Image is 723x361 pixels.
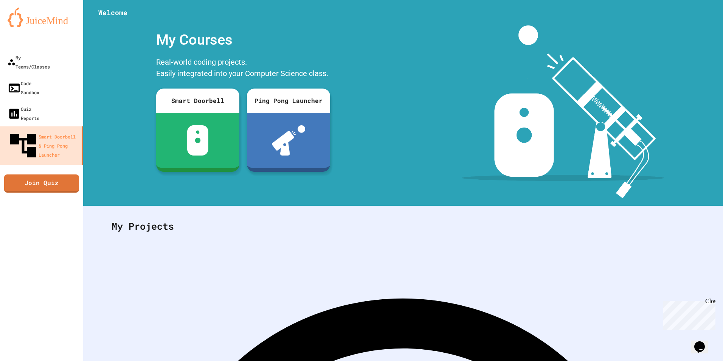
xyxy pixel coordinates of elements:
[152,54,334,83] div: Real-world coding projects. Easily integrated into your Computer Science class.
[8,130,79,161] div: Smart Doorbell & Ping Pong Launcher
[8,104,39,123] div: Quiz Reports
[152,25,334,54] div: My Courses
[4,174,79,193] a: Join Quiz
[8,79,39,97] div: Code Sandbox
[462,25,664,198] img: banner-image-my-projects.png
[104,212,702,241] div: My Projects
[8,8,76,27] img: logo-orange.svg
[8,53,50,71] div: My Teams/Classes
[691,331,715,353] iframe: chat widget
[3,3,52,48] div: Chat with us now!Close
[187,125,209,156] img: sdb-white.svg
[247,89,330,113] div: Ping Pong Launcher
[156,89,239,113] div: Smart Doorbell
[272,125,306,156] img: ppl-with-ball.png
[660,298,715,330] iframe: chat widget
